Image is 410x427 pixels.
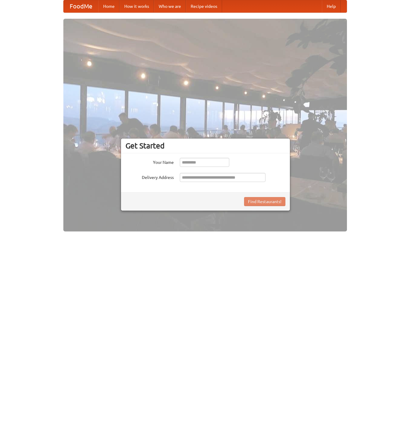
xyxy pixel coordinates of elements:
[154,0,186,12] a: Who we are
[186,0,222,12] a: Recipe videos
[126,141,285,150] h3: Get Started
[119,0,154,12] a: How it works
[126,158,174,165] label: Your Name
[98,0,119,12] a: Home
[244,197,285,206] button: Find Restaurants!
[126,173,174,180] label: Delivery Address
[322,0,341,12] a: Help
[64,0,98,12] a: FoodMe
